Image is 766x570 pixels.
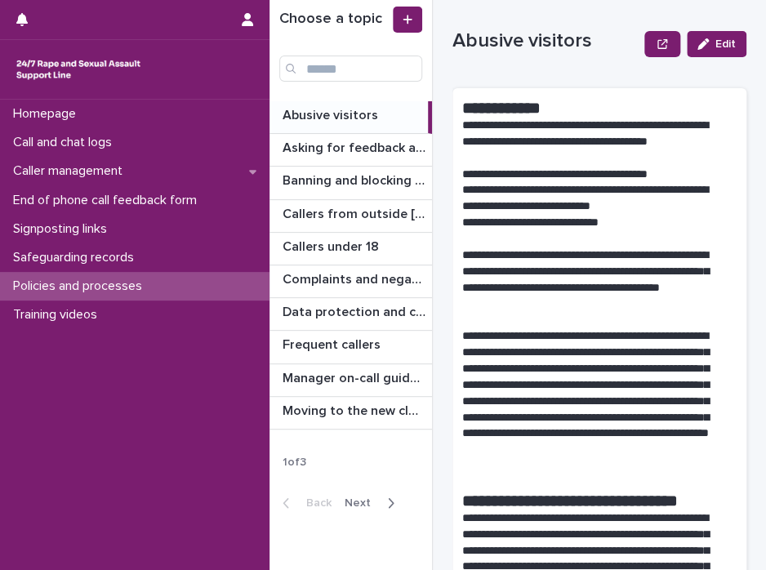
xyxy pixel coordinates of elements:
[452,29,638,53] p: Abusive visitors
[283,400,429,419] p: Moving to the new cloud contact centre
[7,193,210,208] p: End of phone call feedback form
[283,334,384,353] p: Frequent callers
[269,496,338,510] button: Back
[283,105,381,123] p: Abusive visitors
[338,496,407,510] button: Next
[269,233,432,265] a: Callers under 18Callers under 18
[283,170,429,189] p: Banning and blocking callers
[269,101,432,134] a: Abusive visitorsAbusive visitors
[269,331,432,363] a: Frequent callersFrequent callers
[687,31,746,57] button: Edit
[7,163,136,179] p: Caller management
[345,497,381,509] span: Next
[283,367,429,386] p: Manager on-call guidance
[269,167,432,199] a: Banning and blocking callersBanning and blocking callers
[269,443,319,483] p: 1 of 3
[269,265,432,298] a: Complaints and negative feedbackComplaints and negative feedback
[7,221,120,237] p: Signposting links
[269,298,432,331] a: Data protection and confidentiality guidanceData protection and confidentiality guidance
[13,53,144,86] img: rhQMoQhaT3yELyF149Cw
[269,397,432,430] a: Moving to the new cloud contact centreMoving to the new cloud contact centre
[279,11,390,29] h1: Choose a topic
[7,278,155,294] p: Policies and processes
[269,134,432,167] a: Asking for feedback and demographic dataAsking for feedback and demographic data
[296,497,332,509] span: Back
[7,106,89,122] p: Homepage
[7,307,110,323] p: Training videos
[283,203,429,222] p: Callers from outside England & Wales
[283,236,382,255] p: Callers under 18
[715,38,736,50] span: Edit
[283,301,429,320] p: Data protection and confidentiality guidance
[269,200,432,233] a: Callers from outside [GEOGRAPHIC_DATA]Callers from outside [GEOGRAPHIC_DATA]
[269,364,432,397] a: Manager on-call guidanceManager on-call guidance
[283,269,429,287] p: Complaints and negative feedback
[7,250,147,265] p: Safeguarding records
[7,135,125,150] p: Call and chat logs
[279,56,422,82] input: Search
[283,137,429,156] p: Asking for feedback and demographic data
